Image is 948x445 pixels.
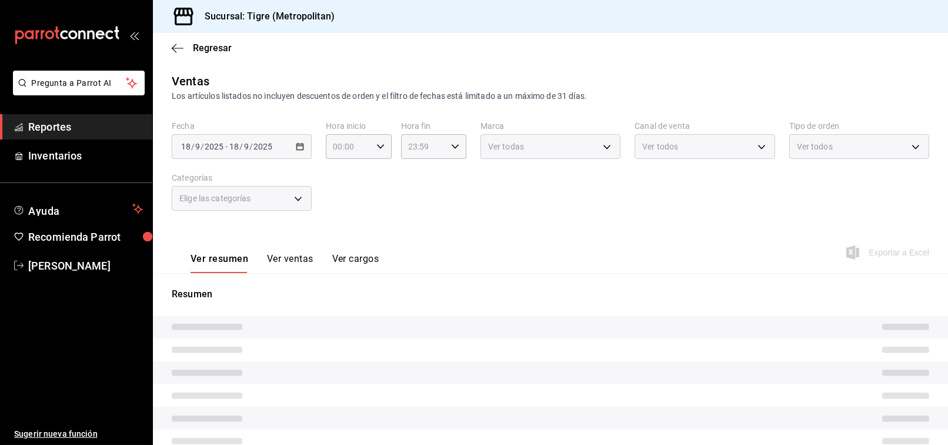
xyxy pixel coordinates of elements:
[201,142,204,151] span: /
[480,122,620,131] label: Marca
[179,192,251,204] span: Elige las categorías
[253,142,273,151] input: ----
[225,142,228,151] span: -
[28,202,128,216] span: Ayuda
[635,122,775,131] label: Canal de venta
[172,174,312,182] label: Categorías
[332,253,379,273] button: Ver cargos
[28,258,143,274] span: [PERSON_NAME]
[229,142,239,151] input: --
[28,229,143,245] span: Recomienda Parrot
[28,119,143,135] span: Reportes
[243,142,249,151] input: --
[172,72,209,90] div: Ventas
[326,122,391,131] label: Hora inicio
[172,122,312,131] label: Fecha
[401,122,466,131] label: Hora fin
[249,142,253,151] span: /
[789,122,929,131] label: Tipo de orden
[129,31,139,40] button: open_drawer_menu
[239,142,243,151] span: /
[14,428,143,440] span: Sugerir nueva función
[8,85,145,98] a: Pregunta a Parrot AI
[191,142,195,151] span: /
[488,141,524,152] span: Ver todas
[642,141,678,152] span: Ver todos
[195,9,335,24] h3: Sucursal: Tigre (Metropolitan)
[181,142,191,151] input: --
[193,42,232,54] span: Regresar
[204,142,224,151] input: ----
[797,141,833,152] span: Ver todos
[32,77,126,89] span: Pregunta a Parrot AI
[191,253,248,273] button: Ver resumen
[172,42,232,54] button: Regresar
[13,71,145,95] button: Pregunta a Parrot AI
[191,253,379,273] div: navigation tabs
[267,253,313,273] button: Ver ventas
[172,90,929,102] div: Los artículos listados no incluyen descuentos de orden y el filtro de fechas está limitado a un m...
[172,287,929,301] p: Resumen
[195,142,201,151] input: --
[28,148,143,164] span: Inventarios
